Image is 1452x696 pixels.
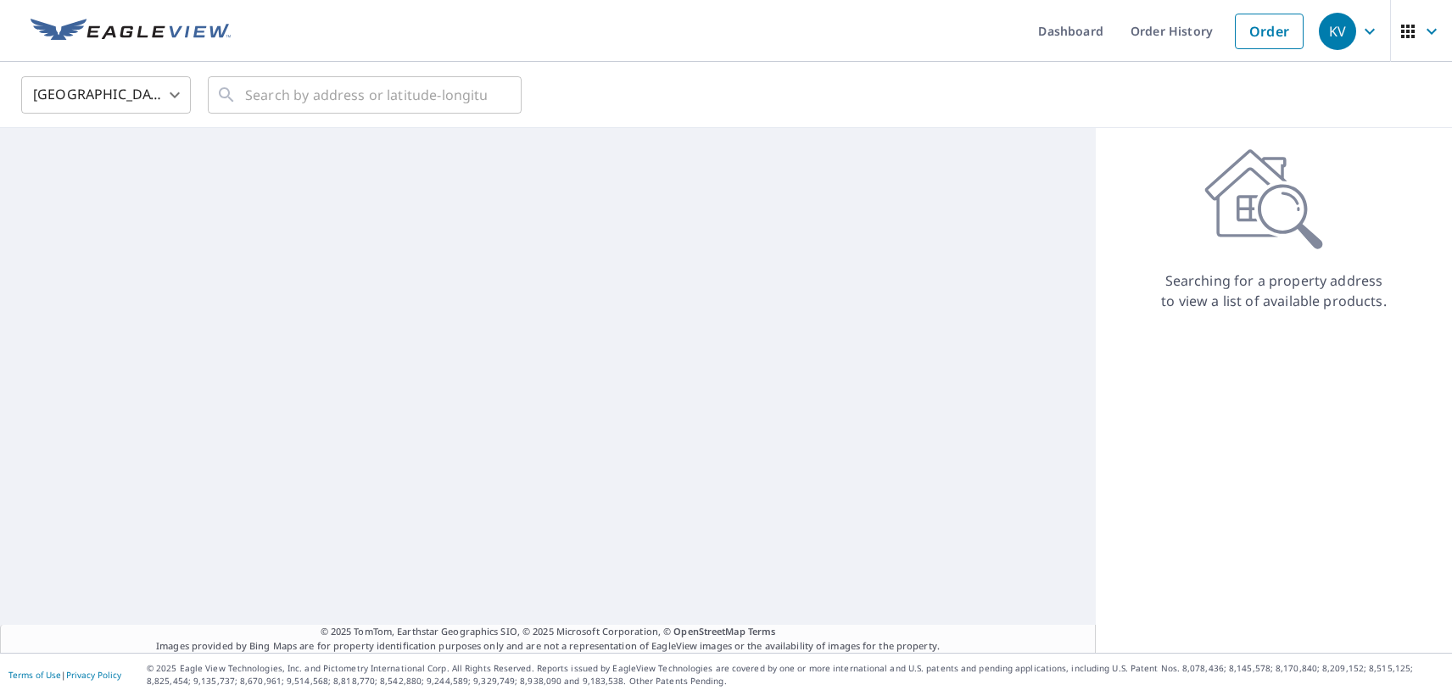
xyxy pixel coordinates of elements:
[147,662,1444,688] p: © 2025 Eagle View Technologies, Inc. and Pictometry International Corp. All Rights Reserved. Repo...
[1160,270,1388,311] p: Searching for a property address to view a list of available products.
[66,669,121,681] a: Privacy Policy
[21,71,191,119] div: [GEOGRAPHIC_DATA]
[1319,13,1356,50] div: KV
[321,625,776,639] span: © 2025 TomTom, Earthstar Geographics SIO, © 2025 Microsoft Corporation, ©
[8,670,121,680] p: |
[1235,14,1304,49] a: Order
[8,669,61,681] a: Terms of Use
[31,19,231,44] img: EV Logo
[673,625,745,638] a: OpenStreetMap
[748,625,776,638] a: Terms
[245,71,487,119] input: Search by address or latitude-longitude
